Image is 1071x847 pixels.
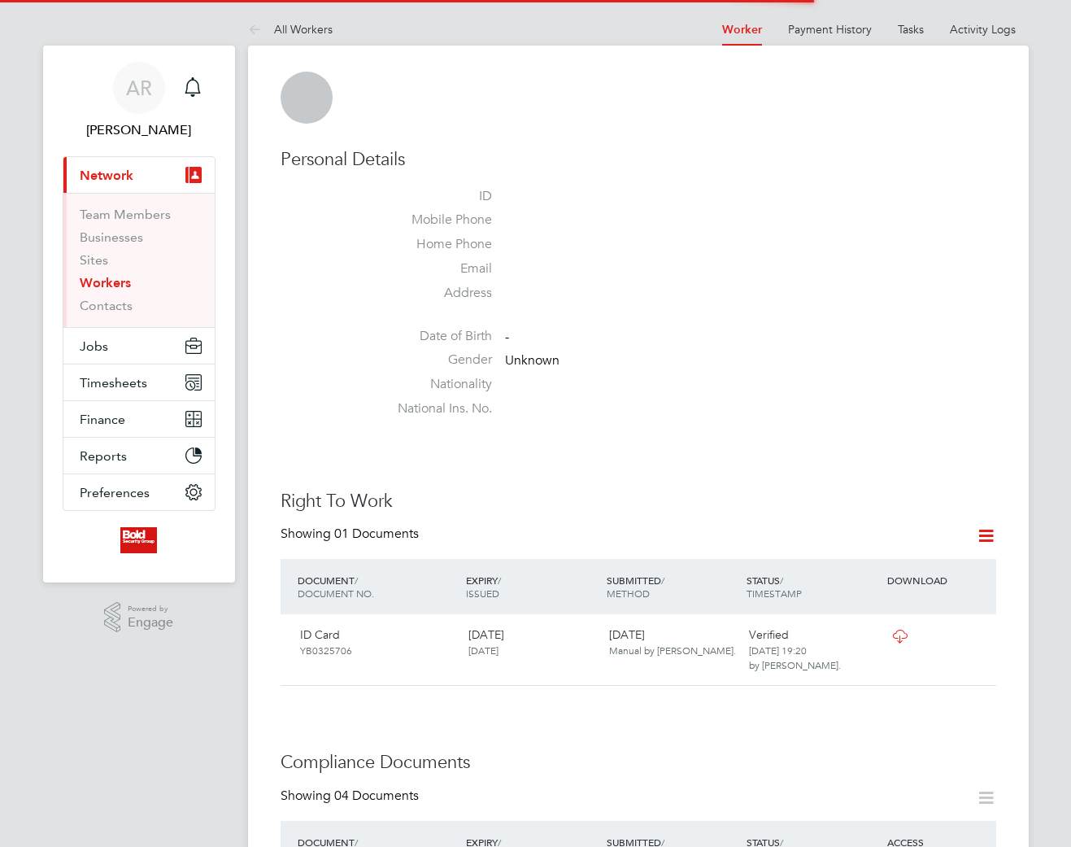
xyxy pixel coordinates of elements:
span: Engage [128,616,173,630]
div: [DATE] [603,621,743,663]
label: Nationality [378,376,492,393]
span: Jobs [80,338,108,354]
div: Showing [281,526,422,543]
a: Go to home page [63,527,216,553]
nav: Main navigation [43,46,235,583]
span: Preferences [80,485,150,500]
span: YB0325706 [300,644,352,657]
span: / [661,574,664,587]
a: Team Members [80,207,171,222]
label: ID [378,188,492,205]
img: bold-logo-retina.png [120,527,157,553]
div: Showing [281,788,422,805]
span: Unknown [505,353,559,369]
div: ID Card [294,621,462,663]
span: [DATE] 19:20 [749,644,807,657]
label: Address [378,285,492,302]
a: Sites [80,252,108,268]
div: Network [63,193,215,327]
span: Timesheets [80,375,147,391]
span: AR [126,77,152,98]
a: All Workers [248,22,333,37]
a: Tasks [898,22,924,37]
span: ISSUED [466,587,499,600]
a: Worker [722,23,762,37]
h3: Right To Work [281,490,996,513]
button: Timesheets [63,365,215,400]
button: Jobs [63,328,215,364]
span: [DATE] [468,644,498,657]
button: Preferences [63,474,215,510]
span: Powered by [128,602,173,616]
span: / [355,574,358,587]
label: Mobile Phone [378,212,492,229]
label: Gender [378,351,492,369]
span: DOCUMENT NO. [298,587,374,600]
label: Date of Birth [378,328,492,345]
span: TIMESTAMP [747,587,802,600]
span: METHOD [607,587,650,600]
span: Manual by [PERSON_NAME]. [609,644,736,657]
div: STATUS [742,565,883,608]
a: Contacts [80,298,133,313]
a: Workers [80,275,131,290]
a: Powered byEngage [104,602,173,633]
label: Home Phone [378,236,492,253]
div: DOWNLOAD [883,565,995,595]
span: Verified [749,627,789,642]
span: 01 Documents [334,526,419,542]
span: / [780,574,783,587]
a: Payment History [788,22,872,37]
button: Network [63,157,215,193]
button: Reports [63,438,215,474]
label: National Ins. No. [378,400,492,417]
button: Finance [63,401,215,437]
span: Reports [80,448,127,464]
a: Businesses [80,229,143,245]
span: Finance [80,412,125,427]
a: Activity Logs [950,22,1016,37]
div: DOCUMENT [294,565,462,608]
h3: Compliance Documents [281,751,996,775]
span: Adeel Raza [63,120,216,140]
h3: Personal Details [281,148,996,172]
div: EXPIRY [462,565,603,608]
span: / [498,574,501,587]
span: 04 Documents [334,788,419,804]
label: Email [378,260,492,277]
div: SUBMITTED [603,565,743,608]
span: Network [80,168,133,183]
a: AR[PERSON_NAME] [63,62,216,140]
span: by [PERSON_NAME]. [749,658,841,671]
div: [DATE] [462,621,603,663]
span: - [505,329,509,345]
